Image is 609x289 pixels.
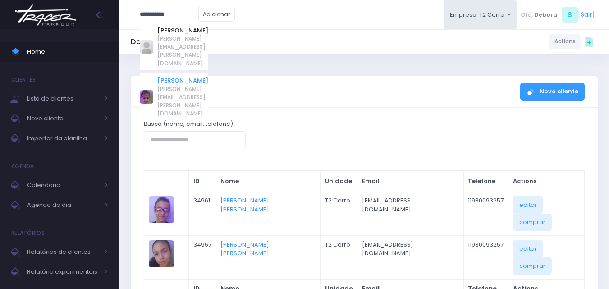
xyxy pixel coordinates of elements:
[157,26,208,35] a: [PERSON_NAME]
[508,171,585,192] th: Actions
[520,83,585,101] a: Novo cliente
[357,171,463,192] th: Email
[27,246,99,258] span: Relatórios de clientes
[11,157,34,175] h4: Agenda
[27,199,99,211] span: Agenda do dia
[562,7,578,23] span: S
[534,10,558,19] span: Debora
[27,46,108,58] span: Home
[11,71,36,89] h4: Clientes
[157,35,208,67] span: [PERSON_NAME][EMAIL_ADDRESS][PERSON_NAME][DOMAIN_NAME]
[216,171,320,192] th: Nome
[357,192,463,235] td: [EMAIL_ADDRESS][DOMAIN_NAME]
[320,192,357,235] td: T2 Cerro
[513,214,552,231] a: comprar
[27,133,99,144] span: Importar da planilha
[189,192,216,235] td: 34961
[27,266,99,278] span: Relatório experimentais
[513,196,543,213] a: editar
[189,171,216,192] th: ID
[513,257,552,275] a: comprar
[521,10,533,19] span: Olá,
[320,235,357,279] td: T2 Cerro
[27,113,99,124] span: Novo cliente
[27,93,99,105] span: Lista de clientes
[220,240,269,258] a: [PERSON_NAME] [PERSON_NAME]
[463,171,508,192] th: Telefone
[131,37,172,46] h5: Dashboard
[320,171,357,192] th: Unidade
[27,179,99,191] span: Calendário
[517,5,598,25] div: [ ]
[463,235,508,279] td: 11930093257
[157,76,208,85] a: [PERSON_NAME]
[463,192,508,235] td: 11930093257
[157,85,208,118] span: [PERSON_NAME][EMAIL_ADDRESS][PERSON_NAME][DOMAIN_NAME]
[513,240,543,257] a: editar
[357,235,463,279] td: [EMAIL_ADDRESS][DOMAIN_NAME]
[581,10,592,19] a: Sair
[11,224,45,242] h4: Relatórios
[189,235,216,279] td: 34957
[549,34,581,49] a: Actions
[198,7,235,22] a: Adicionar
[220,196,269,214] a: [PERSON_NAME] [PERSON_NAME]
[144,119,234,128] label: Busca (nome, email, telefone):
